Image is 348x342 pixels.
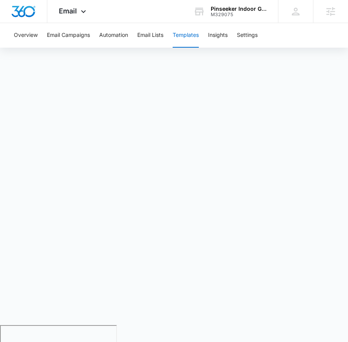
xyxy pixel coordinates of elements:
button: Settings [237,23,258,48]
button: Insights [208,23,228,48]
div: account id [211,12,267,17]
div: account name [211,6,267,12]
button: Email Lists [137,23,163,48]
button: Automation [99,23,128,48]
button: Templates [173,23,199,48]
button: Email Campaigns [47,23,90,48]
button: Overview [14,23,38,48]
span: Email [59,7,77,15]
